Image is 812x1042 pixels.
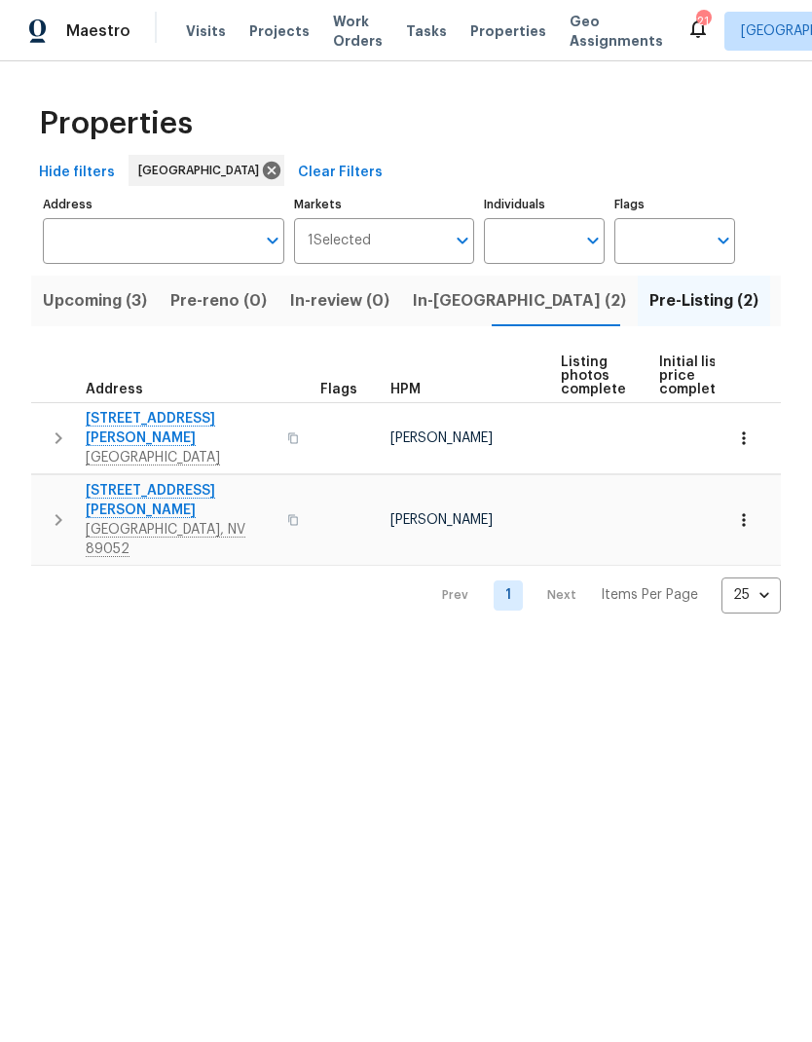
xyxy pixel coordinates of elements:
span: Listing photos complete [561,355,626,396]
span: [PERSON_NAME] [390,431,493,445]
span: Geo Assignments [570,12,663,51]
label: Address [43,199,284,210]
span: Flags [320,383,357,396]
label: Flags [614,199,735,210]
div: [GEOGRAPHIC_DATA] [129,155,284,186]
label: Individuals [484,199,605,210]
button: Hide filters [31,155,123,191]
button: Open [259,227,286,254]
span: Pre-Listing (2) [649,287,758,315]
label: Markets [294,199,475,210]
span: Clear Filters [298,161,383,185]
p: Items Per Page [601,585,698,605]
span: Pre-reno (0) [170,287,267,315]
span: Address [86,383,143,396]
span: Initial list price complete [659,355,724,396]
span: In-[GEOGRAPHIC_DATA] (2) [413,287,626,315]
span: 1 Selected [308,233,371,249]
span: Visits [186,21,226,41]
button: Open [579,227,607,254]
span: Properties [470,21,546,41]
span: [PERSON_NAME] [390,513,493,527]
span: Work Orders [333,12,383,51]
span: HPM [390,383,421,396]
button: Clear Filters [290,155,390,191]
span: Tasks [406,24,447,38]
span: [GEOGRAPHIC_DATA] [138,161,267,180]
div: 21 [696,12,710,31]
div: 25 [721,570,781,620]
span: In-review (0) [290,287,389,315]
span: Maestro [66,21,130,41]
nav: Pagination Navigation [424,577,781,614]
span: Upcoming (3) [43,287,147,315]
button: Open [710,227,737,254]
a: Goto page 1 [494,580,523,611]
span: Properties [39,114,193,133]
button: Open [449,227,476,254]
span: Hide filters [39,161,115,185]
span: Projects [249,21,310,41]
